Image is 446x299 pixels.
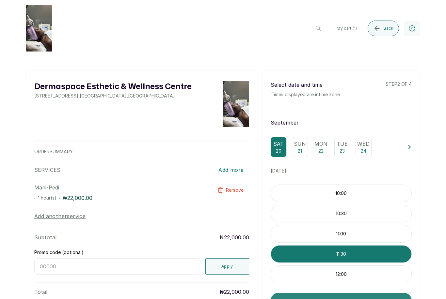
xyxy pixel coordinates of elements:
p: ₦22,000.00 [219,288,249,296]
input: 00000 [34,258,200,275]
p: Subtotal [34,233,56,241]
button: Apply [205,258,249,275]
p: 20 [276,148,281,154]
p: 22 [318,148,324,154]
button: My cart (1) [331,21,362,36]
p: Sun [294,140,306,148]
p: 23 [340,148,345,154]
p: 10:00 [271,190,411,197]
p: 21 [298,148,302,154]
p: [DATE] [271,168,412,174]
p: 10:30 [271,210,411,217]
p: Tue [337,140,348,148]
h2: Dermaspace Esthetic & Wellness Centre [34,81,192,93]
label: Promo code (optional) [34,249,84,256]
p: Mon [314,140,327,148]
img: business logo [26,5,52,52]
button: Add more [213,163,249,177]
p: Total [34,288,47,296]
p: Mani-Pedi [34,184,206,191]
button: Back [368,21,399,36]
div: · · [34,194,206,202]
p: step 2 of 4 [386,81,412,87]
p: 12:00 [271,271,411,277]
p: Select date and time [271,81,340,89]
span: Back [384,26,393,31]
p: ORDER SUMMARY [34,148,249,155]
button: Add anotherservice [34,212,86,220]
p: Wed [357,140,370,148]
span: Remove [226,187,244,193]
p: ₦22,000.00 [219,233,249,241]
p: 11:30 [271,251,411,257]
img: business logo [223,81,249,127]
button: Remove [212,184,249,197]
p: SERVICES [34,166,60,174]
p: 11:00 [271,231,411,237]
p: ₦22,000.00 [63,194,92,202]
p: September [271,119,412,127]
p: Times displayed are in time zone [271,91,340,98]
p: Sat [273,140,284,148]
span: 1 hour(s) [38,195,56,201]
p: [STREET_ADDRESS] , [GEOGRAPHIC_DATA] , [GEOGRAPHIC_DATA] [34,93,192,99]
p: 24 [361,148,366,154]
